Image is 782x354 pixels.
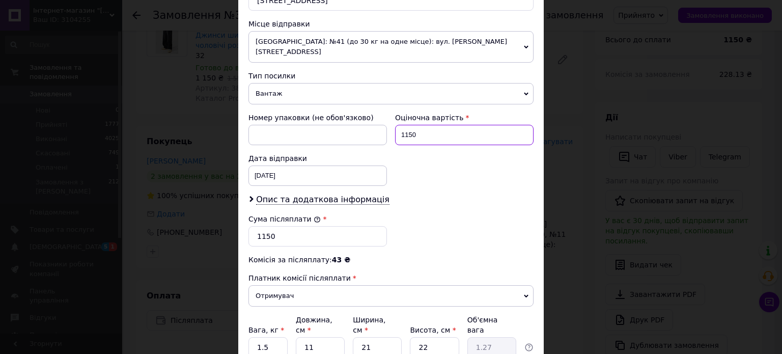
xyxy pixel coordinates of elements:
[248,255,534,265] div: Комісія за післяплату:
[248,153,387,164] div: Дата відправки
[248,31,534,63] span: [GEOGRAPHIC_DATA]: №41 (до 30 кг на одне місце): вул. [PERSON_NAME][STREET_ADDRESS]
[248,285,534,307] span: Отримувач
[296,316,332,334] label: Довжина, см
[248,215,321,223] label: Сума післяплати
[248,113,387,123] div: Номер упаковки (не обов'язково)
[410,326,456,334] label: Висота, см
[248,274,351,282] span: Платник комісії післяплати
[467,315,516,335] div: Об'ємна вага
[248,326,284,334] label: Вага, кг
[248,83,534,104] span: Вантаж
[256,195,389,205] span: Опис та додаткова інформація
[248,20,310,28] span: Місце відправки
[248,72,295,80] span: Тип посилки
[332,256,350,264] span: 43 ₴
[395,113,534,123] div: Оціночна вартість
[353,316,385,334] label: Ширина, см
